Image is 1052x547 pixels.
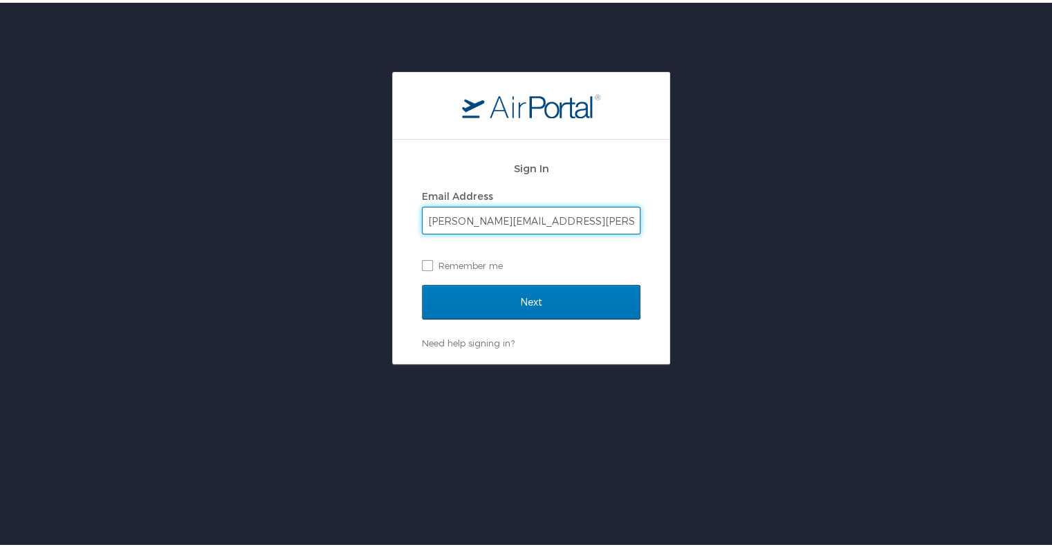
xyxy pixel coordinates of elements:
img: logo [462,91,600,115]
label: Remember me [422,252,640,273]
a: Need help signing in? [422,335,515,346]
input: Next [422,282,640,317]
label: Email Address [422,187,493,199]
h2: Sign In [422,158,640,174]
